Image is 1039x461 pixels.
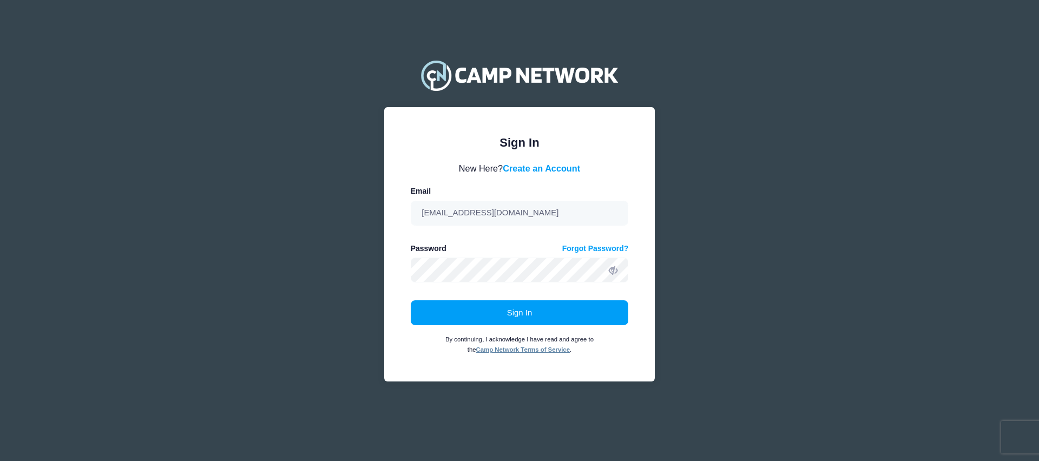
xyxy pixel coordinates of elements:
small: By continuing, I acknowledge I have read and agree to the . [445,336,594,353]
a: Forgot Password? [562,243,629,254]
img: Camp Network [416,54,623,97]
div: Sign In [411,134,629,152]
label: Email [411,186,431,197]
button: Sign In [411,300,629,325]
label: Password [411,243,446,254]
a: Camp Network Terms of Service [476,346,570,353]
div: New Here? [411,162,629,175]
a: Create an Account [503,163,580,173]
